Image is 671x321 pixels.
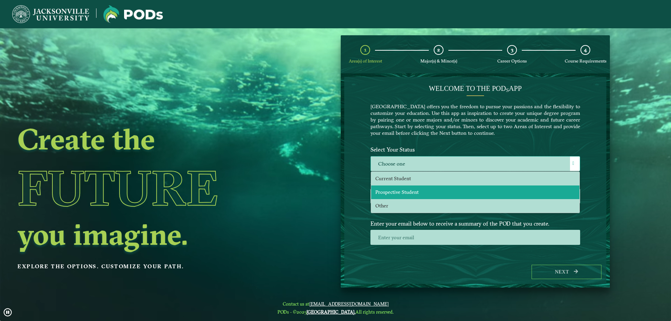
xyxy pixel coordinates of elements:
sub: s [506,87,509,93]
p: [GEOGRAPHIC_DATA] offers you the freedom to pursue your passions and the flexibility to customize... [370,103,580,136]
span: Career Options [497,58,527,64]
label: Choose one [371,156,580,172]
img: Jacksonville University logo [12,5,89,23]
li: Current Student [371,172,579,185]
label: Select Your Area(s) of Interest [365,176,585,189]
span: PODs - ©2025 All rights reserved. [277,309,394,315]
span: Major(s) & Minor(s) [420,58,457,64]
span: 1 [364,46,367,53]
li: Other [371,199,579,213]
img: Jacksonville University logo [103,5,163,23]
li: Prospective Student [371,185,579,199]
input: Enter your email [370,230,580,245]
h4: Welcome to the POD app [370,84,580,93]
span: Course Requirements [565,58,606,64]
span: Prospective Student [375,189,419,195]
span: 4 [584,46,587,53]
label: Select Your Status [365,143,585,156]
h2: Create the [17,124,284,154]
span: 2 [437,46,440,53]
label: Enter your email below to receive a summary of the POD that you create. [365,217,585,230]
sup: ⋆ [370,205,373,210]
p: Maximum 2 selections are allowed [370,206,580,212]
a: [EMAIL_ADDRESS][DOMAIN_NAME] [309,301,389,307]
span: Other [375,203,388,209]
h1: Future [17,156,284,220]
p: Explore the options. Customize your path. [17,261,284,272]
button: Next [532,265,601,279]
span: Area(s) of Interest [349,58,382,64]
h2: you imagine. [17,220,284,249]
a: [GEOGRAPHIC_DATA]. [306,309,355,315]
span: Current Student [375,175,411,182]
span: 3 [511,46,513,53]
span: Contact us at [277,301,394,307]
